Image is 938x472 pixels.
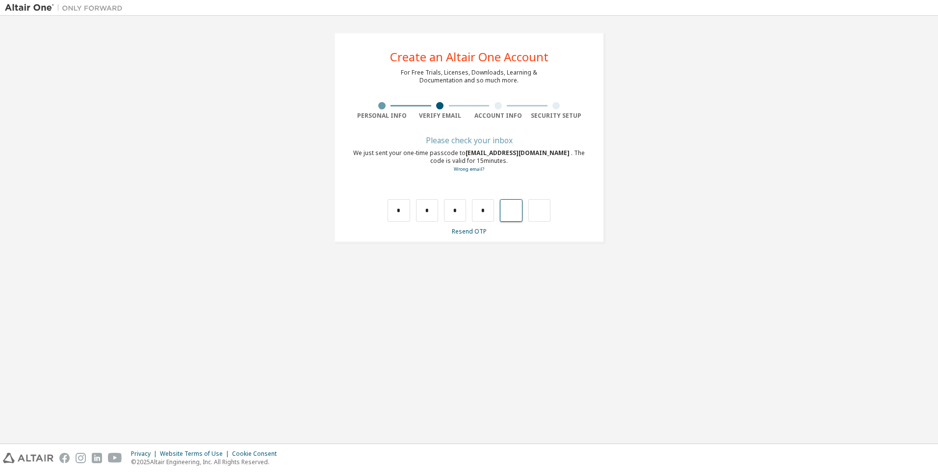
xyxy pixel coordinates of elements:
div: Cookie Consent [232,450,283,458]
a: Resend OTP [452,227,487,236]
div: For Free Trials, Licenses, Downloads, Learning & Documentation and so much more. [401,69,537,84]
img: facebook.svg [59,453,70,463]
div: Security Setup [527,112,586,120]
div: Please check your inbox [353,137,585,143]
div: Verify Email [411,112,469,120]
div: Personal Info [353,112,411,120]
img: instagram.svg [76,453,86,463]
img: youtube.svg [108,453,122,463]
img: altair_logo.svg [3,453,53,463]
div: Create an Altair One Account [390,51,548,63]
a: Go back to the registration form [454,166,484,172]
div: We just sent your one-time passcode to . The code is valid for 15 minutes. [353,149,585,173]
span: [EMAIL_ADDRESS][DOMAIN_NAME] [466,149,571,157]
p: © 2025 Altair Engineering, Inc. All Rights Reserved. [131,458,283,466]
div: Website Terms of Use [160,450,232,458]
img: Altair One [5,3,128,13]
div: Privacy [131,450,160,458]
img: linkedin.svg [92,453,102,463]
div: Account Info [469,112,527,120]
